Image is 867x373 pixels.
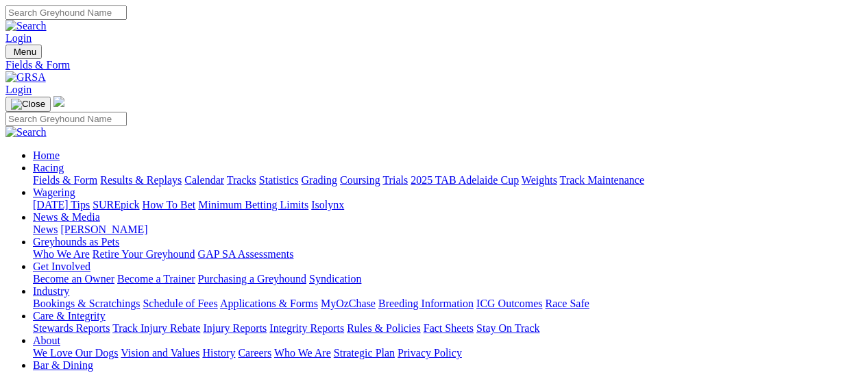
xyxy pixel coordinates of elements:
[143,199,196,210] a: How To Bet
[33,199,90,210] a: [DATE] Tips
[33,322,862,335] div: Care & Integrity
[5,32,32,44] a: Login
[269,322,344,334] a: Integrity Reports
[522,174,557,186] a: Weights
[274,347,331,359] a: Who We Are
[33,322,110,334] a: Stewards Reports
[33,298,862,310] div: Industry
[334,347,395,359] a: Strategic Plan
[33,162,64,173] a: Racing
[198,199,308,210] a: Minimum Betting Limits
[382,174,408,186] a: Trials
[198,273,306,285] a: Purchasing a Greyhound
[202,347,235,359] a: History
[117,273,195,285] a: Become a Trainer
[184,174,224,186] a: Calendar
[340,174,380,186] a: Coursing
[33,310,106,322] a: Care & Integrity
[476,322,539,334] a: Stay On Track
[5,5,127,20] input: Search
[33,224,862,236] div: News & Media
[60,224,147,235] a: [PERSON_NAME]
[5,59,862,71] a: Fields & Form
[378,298,474,309] a: Breeding Information
[227,174,256,186] a: Tracks
[5,71,46,84] img: GRSA
[347,322,421,334] a: Rules & Policies
[5,112,127,126] input: Search
[203,322,267,334] a: Injury Reports
[33,174,862,186] div: Racing
[259,174,299,186] a: Statistics
[33,248,862,261] div: Greyhounds as Pets
[545,298,589,309] a: Race Safe
[238,347,271,359] a: Careers
[5,45,42,59] button: Toggle navigation
[33,149,60,161] a: Home
[33,335,60,346] a: About
[5,97,51,112] button: Toggle navigation
[33,347,862,359] div: About
[33,261,90,272] a: Get Involved
[93,199,139,210] a: SUREpick
[5,84,32,95] a: Login
[33,347,118,359] a: We Love Our Dogs
[33,273,114,285] a: Become an Owner
[309,273,361,285] a: Syndication
[33,224,58,235] a: News
[476,298,542,309] a: ICG Outcomes
[311,199,344,210] a: Isolynx
[14,47,36,57] span: Menu
[143,298,217,309] a: Schedule of Fees
[112,322,200,334] a: Track Injury Rebate
[33,248,90,260] a: Who We Are
[33,174,97,186] a: Fields & Form
[100,174,182,186] a: Results & Replays
[33,199,862,211] div: Wagering
[424,322,474,334] a: Fact Sheets
[398,347,462,359] a: Privacy Policy
[560,174,644,186] a: Track Maintenance
[33,359,93,371] a: Bar & Dining
[33,273,862,285] div: Get Involved
[11,99,45,110] img: Close
[33,186,75,198] a: Wagering
[53,96,64,107] img: logo-grsa-white.png
[33,236,119,248] a: Greyhounds as Pets
[411,174,519,186] a: 2025 TAB Adelaide Cup
[33,211,100,223] a: News & Media
[33,285,69,297] a: Industry
[321,298,376,309] a: MyOzChase
[93,248,195,260] a: Retire Your Greyhound
[121,347,199,359] a: Vision and Values
[198,248,294,260] a: GAP SA Assessments
[5,20,47,32] img: Search
[302,174,337,186] a: Grading
[220,298,318,309] a: Applications & Forms
[5,126,47,139] img: Search
[33,298,140,309] a: Bookings & Scratchings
